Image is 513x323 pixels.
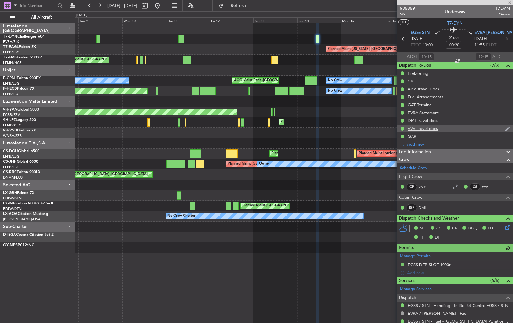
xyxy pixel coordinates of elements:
[452,225,457,232] span: CR
[3,108,17,112] span: 9H-YAA
[3,202,53,205] a: LX-INBFalcon 900EX EASy II
[490,62,499,69] span: (9/9)
[400,12,415,17] span: 5/9
[3,92,20,96] a: LFPB/LBG
[423,42,433,48] span: 10:00
[3,191,17,195] span: LX-GBH
[408,102,432,107] div: GAT Terminal
[400,165,427,171] a: Schedule Crew
[3,212,18,216] span: LX-AOA
[3,76,17,80] span: F-GPNJ
[407,183,417,190] div: CP
[492,54,503,60] span: ALDT
[3,108,39,112] a: 9H-YAAGlobal 5000
[398,19,409,25] button: UTC
[408,86,439,92] div: Alex Travel Docs
[3,60,22,65] a: LFMN/NCE
[399,156,410,163] span: Crew
[399,173,422,180] span: Flight Crew
[242,201,342,210] div: Planned Maint [GEOGRAPHIC_DATA] ([GEOGRAPHIC_DATA])
[19,1,56,10] input: Trip Number
[3,56,42,59] a: T7-EMIHawker 900XP
[474,36,487,42] span: [DATE]
[297,17,341,23] div: Sun 14
[3,81,20,86] a: LFPB/LBG
[411,36,424,42] span: [DATE]
[16,15,67,20] span: All Aircraft
[225,3,252,8] span: Refresh
[3,170,17,174] span: CS-RRC
[488,225,495,232] span: FFC
[259,159,270,169] div: Owner
[3,233,56,237] a: D-IEGACessna Citation Jet 2+
[436,225,442,232] span: AC
[470,183,480,190] div: CS
[234,76,300,85] div: AOG Maint Paris ([GEOGRAPHIC_DATA])
[411,42,421,48] span: ETOT
[468,225,477,232] span: DFC,
[447,20,463,27] span: T7-DYN
[399,149,431,156] span: Leg Information
[3,129,19,132] span: 9H-VSLK
[3,118,16,122] span: 9H-LPZ
[3,196,22,201] a: EDLW/DTM
[407,54,417,60] span: ATOT
[495,5,510,12] span: T7DYN
[505,126,510,131] img: edit
[3,160,17,164] span: CS-JHH
[399,277,415,284] span: Services
[3,243,34,247] a: OY-NBSPC12/NG
[328,45,409,54] div: Planned Maint [US_STATE] ([GEOGRAPHIC_DATA])
[341,17,385,23] div: Mon 15
[490,277,499,284] span: (6/6)
[76,13,87,18] div: [DATE]
[3,191,34,195] a: LX-GBHFalcon 7X
[3,175,23,180] a: DNMM/LOS
[408,311,467,316] a: EVRA / [PERSON_NAME] - Fuel
[400,5,415,12] span: 535859
[3,113,20,117] a: FCBB/BZV
[3,212,48,216] a: LX-AOACitation Mustang
[408,118,438,123] div: DMI travel docs
[210,17,254,23] div: Fri 12
[122,17,166,23] div: Wed 10
[3,87,17,91] span: F-HECD
[3,76,41,80] a: F-GPNJFalcon 900EX
[3,45,19,49] span: T7-EAGL
[359,149,434,158] div: Planned Maint London ([GEOGRAPHIC_DATA])
[407,204,417,211] div: ISP
[271,149,371,158] div: Planned Maint [GEOGRAPHIC_DATA] ([GEOGRAPHIC_DATA])
[408,78,413,84] div: CB
[435,235,440,241] span: DP
[408,134,416,139] div: GAR
[3,243,18,247] span: OY-NBS
[328,86,342,96] div: No Crew
[400,286,432,292] a: Manage Services
[408,303,508,308] a: EGSS / STN - Handling - Inflite Jet Centre EGSS / STN
[495,12,510,17] span: Owner
[78,17,122,23] div: Tue 9
[407,142,510,147] div: Add new
[445,9,465,15] div: Underway
[399,62,431,69] span: Dispatch To-Dos
[3,118,36,122] a: 9H-LPZLegacy 500
[3,56,15,59] span: T7-EMI
[408,126,438,131] div: VVV Travel docs
[60,55,121,64] div: Planned Maint [GEOGRAPHIC_DATA]
[3,202,15,205] span: LX-INB
[3,165,20,169] a: LFPB/LBG
[228,159,327,169] div: Planned Maint [GEOGRAPHIC_DATA] ([GEOGRAPHIC_DATA])
[482,184,496,190] a: PAV
[419,235,424,241] span: FP
[419,184,433,190] a: VVV
[385,17,429,23] div: Tue 16
[3,129,36,132] a: 9H-VSLKFalcon 7X
[474,42,485,48] span: 11:55
[3,160,38,164] a: CS-JHHGlobal 6000
[408,110,439,115] div: EVRA Statement
[107,3,137,9] span: [DATE] - [DATE]
[49,170,148,179] div: Planned Maint [GEOGRAPHIC_DATA] ([GEOGRAPHIC_DATA])
[3,170,40,174] a: CS-RRCFalcon 900LX
[328,76,342,85] div: No Crew
[3,35,17,39] span: T7-DYN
